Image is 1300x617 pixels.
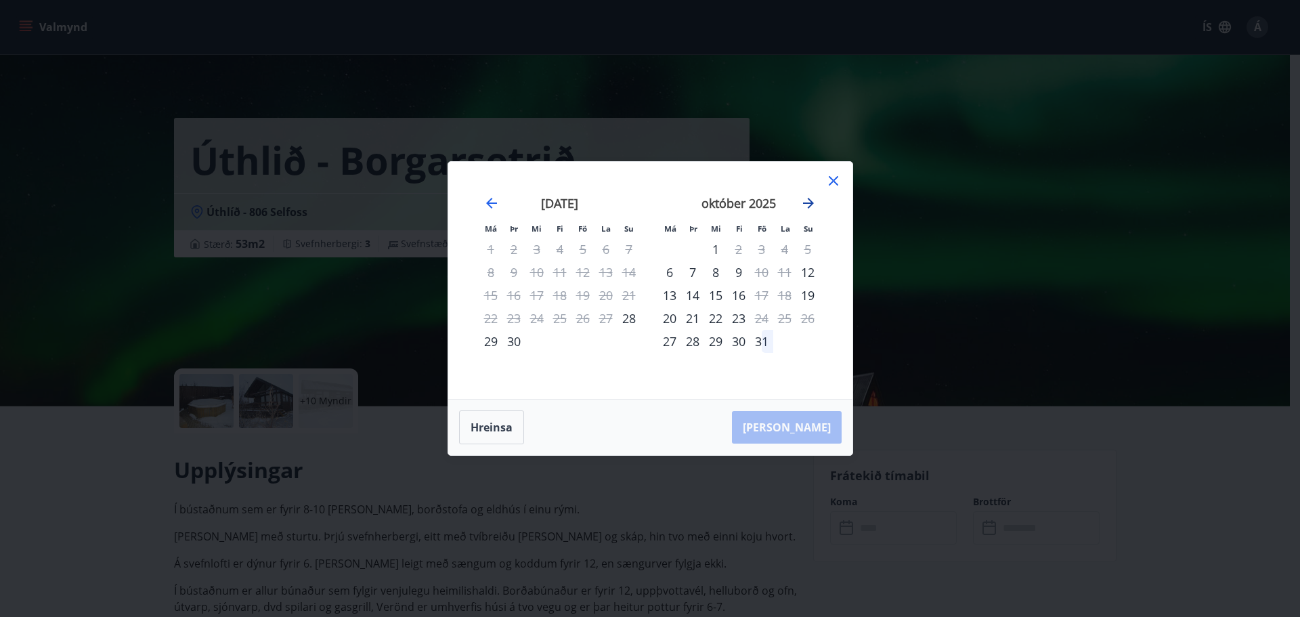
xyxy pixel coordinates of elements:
td: Not available. föstudagur, 24. október 2025 [750,307,773,330]
small: Fi [557,224,563,234]
div: Aðeins útritun í boði [750,284,773,307]
td: Choose miðvikudagur, 15. október 2025 as your check-in date. It’s available. [704,284,727,307]
td: Not available. miðvikudagur, 17. september 2025 [525,284,548,307]
div: Aðeins útritun í boði [727,238,750,261]
td: Choose þriðjudagur, 28. október 2025 as your check-in date. It’s available. [681,330,704,353]
td: Choose sunnudagur, 19. október 2025 as your check-in date. It’s available. [796,284,819,307]
div: 31 [750,330,773,353]
div: 15 [704,284,727,307]
td: Not available. þriðjudagur, 16. september 2025 [502,284,525,307]
div: 1 [704,238,727,261]
small: Su [624,224,634,234]
td: Choose þriðjudagur, 14. október 2025 as your check-in date. It’s available. [681,284,704,307]
td: Not available. sunnudagur, 14. september 2025 [617,261,641,284]
td: Choose miðvikudagur, 22. október 2025 as your check-in date. It’s available. [704,307,727,330]
td: Not available. miðvikudagur, 24. september 2025 [525,307,548,330]
small: Má [664,224,676,234]
button: Hreinsa [459,410,524,444]
td: Not available. þriðjudagur, 2. september 2025 [502,238,525,261]
div: 29 [704,330,727,353]
td: Not available. fimmtudagur, 25. september 2025 [548,307,571,330]
td: Choose sunnudagur, 12. október 2025 as your check-in date. It’s available. [796,261,819,284]
small: Má [485,224,497,234]
td: Not available. föstudagur, 5. september 2025 [571,238,594,261]
td: Choose sunnudagur, 28. september 2025 as your check-in date. It’s available. [617,307,641,330]
div: 21 [681,307,704,330]
div: 20 [658,307,681,330]
td: Choose föstudagur, 31. október 2025 as your check-in date. It’s available. [750,330,773,353]
td: Not available. föstudagur, 3. október 2025 [750,238,773,261]
div: Aðeins útritun í boði [750,307,773,330]
td: Choose miðvikudagur, 1. október 2025 as your check-in date. It’s available. [704,238,727,261]
td: Not available. laugardagur, 27. september 2025 [594,307,617,330]
small: Fö [758,224,766,234]
td: Choose þriðjudagur, 30. september 2025 as your check-in date. It’s available. [502,330,525,353]
div: Aðeins innritun í boði [617,307,641,330]
td: Choose miðvikudagur, 8. október 2025 as your check-in date. It’s available. [704,261,727,284]
div: 14 [681,284,704,307]
td: Choose fimmtudagur, 23. október 2025 as your check-in date. It’s available. [727,307,750,330]
small: Þr [510,224,518,234]
small: Þr [689,224,697,234]
td: Choose mánudagur, 27. október 2025 as your check-in date. It’s available. [658,330,681,353]
td: Not available. mánudagur, 1. september 2025 [479,238,502,261]
td: Not available. mánudagur, 15. september 2025 [479,284,502,307]
td: Not available. þriðjudagur, 9. september 2025 [502,261,525,284]
td: Choose mánudagur, 13. október 2025 as your check-in date. It’s available. [658,284,681,307]
div: 30 [502,330,525,353]
td: Not available. sunnudagur, 26. október 2025 [796,307,819,330]
td: Choose mánudagur, 29. september 2025 as your check-in date. It’s available. [479,330,502,353]
strong: október 2025 [701,195,776,211]
div: 13 [658,284,681,307]
div: 30 [727,330,750,353]
td: Not available. föstudagur, 10. október 2025 [750,261,773,284]
div: Move forward to switch to the next month. [800,195,817,211]
td: Not available. fimmtudagur, 11. september 2025 [548,261,571,284]
td: Not available. laugardagur, 4. október 2025 [773,238,796,261]
div: 8 [704,261,727,284]
td: Not available. laugardagur, 25. október 2025 [773,307,796,330]
strong: [DATE] [541,195,578,211]
td: Not available. sunnudagur, 5. október 2025 [796,238,819,261]
td: Choose fimmtudagur, 9. október 2025 as your check-in date. It’s available. [727,261,750,284]
td: Not available. föstudagur, 26. september 2025 [571,307,594,330]
div: 28 [681,330,704,353]
div: 7 [681,261,704,284]
div: 16 [727,284,750,307]
div: Aðeins innritun í boði [796,261,819,284]
td: Not available. föstudagur, 12. september 2025 [571,261,594,284]
td: Not available. fimmtudagur, 18. september 2025 [548,284,571,307]
td: Not available. laugardagur, 18. október 2025 [773,284,796,307]
td: Not available. miðvikudagur, 10. september 2025 [525,261,548,284]
td: Choose þriðjudagur, 7. október 2025 as your check-in date. It’s available. [681,261,704,284]
td: Not available. laugardagur, 6. september 2025 [594,238,617,261]
div: Aðeins útritun í boði [750,261,773,284]
td: Choose fimmtudagur, 16. október 2025 as your check-in date. It’s available. [727,284,750,307]
div: Aðeins innritun í boði [658,261,681,284]
div: Aðeins innritun í boði [658,330,681,353]
td: Not available. mánudagur, 22. september 2025 [479,307,502,330]
td: Not available. miðvikudagur, 3. september 2025 [525,238,548,261]
div: 29 [479,330,502,353]
td: Choose mánudagur, 6. október 2025 as your check-in date. It’s available. [658,261,681,284]
small: La [601,224,611,234]
td: Not available. laugardagur, 13. september 2025 [594,261,617,284]
small: Su [804,224,813,234]
td: Not available. föstudagur, 17. október 2025 [750,284,773,307]
td: Not available. fimmtudagur, 2. október 2025 [727,238,750,261]
td: Not available. laugardagur, 20. september 2025 [594,284,617,307]
td: Choose miðvikudagur, 29. október 2025 as your check-in date. It’s available. [704,330,727,353]
small: Mi [532,224,542,234]
td: Not available. laugardagur, 11. október 2025 [773,261,796,284]
td: Not available. fimmtudagur, 4. september 2025 [548,238,571,261]
div: 23 [727,307,750,330]
td: Not available. sunnudagur, 21. september 2025 [617,284,641,307]
td: Not available. föstudagur, 19. september 2025 [571,284,594,307]
td: Not available. þriðjudagur, 23. september 2025 [502,307,525,330]
td: Not available. sunnudagur, 7. september 2025 [617,238,641,261]
div: 22 [704,307,727,330]
small: Mi [711,224,721,234]
td: Choose þriðjudagur, 21. október 2025 as your check-in date. It’s available. [681,307,704,330]
td: Choose fimmtudagur, 30. október 2025 as your check-in date. It’s available. [727,330,750,353]
div: Move backward to switch to the previous month. [483,195,500,211]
